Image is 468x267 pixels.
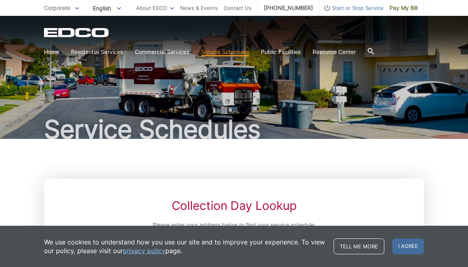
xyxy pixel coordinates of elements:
a: News & Events [180,4,218,12]
a: Service Schedules [201,48,249,56]
h2: Collection Day Lookup [109,198,359,213]
a: Home [44,48,59,56]
span: I agree [392,238,424,254]
a: Commercial Services [135,48,189,56]
a: Contact Us [224,4,251,12]
p: We use cookies to understand how you use our site and to improve your experience. To view our pol... [44,238,326,255]
span: Corporate [44,4,70,11]
span: Pay My Bill [389,4,418,12]
a: Residential Services [71,48,123,56]
h1: Service Schedules [44,117,424,142]
a: Resource Center [313,48,356,56]
span: English [87,2,127,15]
p: Please enter your address below to find your service schedule: [109,221,359,229]
a: privacy policy [123,246,165,255]
a: Tell me more [334,238,384,254]
a: EDCD logo. Return to the homepage. [44,28,110,37]
a: Public Facilities [261,48,301,56]
a: About EDCO [136,4,174,12]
